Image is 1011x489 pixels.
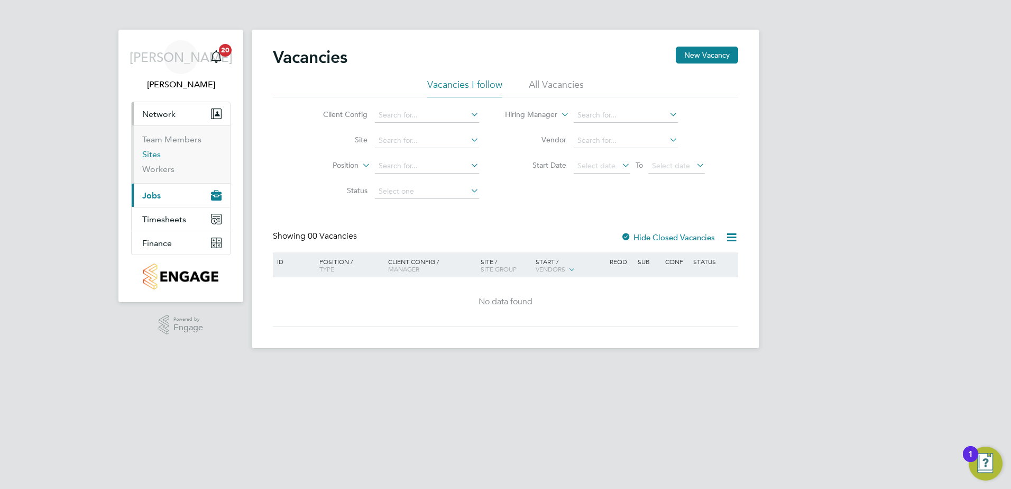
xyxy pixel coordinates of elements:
[663,252,690,270] div: Conf
[505,160,566,170] label: Start Date
[968,454,973,468] div: 1
[132,184,230,207] button: Jobs
[131,264,231,289] a: Go to home page
[652,161,690,170] span: Select date
[142,134,201,144] a: Team Members
[142,214,186,224] span: Timesheets
[131,78,231,91] span: Jacob Austin
[481,265,517,273] span: Site Group
[311,252,385,278] div: Position /
[118,30,243,302] nav: Main navigation
[375,159,479,174] input: Search for...
[131,40,231,91] a: [PERSON_NAME][PERSON_NAME]
[173,315,203,324] span: Powered by
[142,164,174,174] a: Workers
[273,47,347,68] h2: Vacancies
[385,252,478,278] div: Client Config /
[621,232,715,242] label: Hide Closed Vacancies
[173,323,203,332] span: Engage
[143,264,218,289] img: countryside-properties-logo-retina.png
[307,186,367,195] label: Status
[274,296,737,307] div: No data found
[219,44,232,57] span: 20
[427,78,502,97] li: Vacancies I follow
[298,160,359,171] label: Position
[691,252,737,270] div: Status
[497,110,557,120] label: Hiring Manager
[574,108,678,123] input: Search for...
[533,252,607,279] div: Start /
[607,252,635,270] div: Reqd
[676,47,738,64] button: New Vacancy
[969,447,1003,481] button: Open Resource Center, 1 new notification
[375,133,479,148] input: Search for...
[142,149,161,159] a: Sites
[307,110,367,119] label: Client Config
[273,231,359,242] div: Showing
[206,40,227,74] a: 20
[319,265,334,273] span: Type
[159,315,204,335] a: Powered byEngage
[529,78,584,97] li: All Vacancies
[132,207,230,231] button: Timesheets
[375,184,479,199] input: Select one
[577,161,615,170] span: Select date
[132,102,230,125] button: Network
[505,135,566,144] label: Vendor
[574,133,678,148] input: Search for...
[132,231,230,255] button: Finance
[307,135,367,144] label: Site
[308,231,357,241] span: 00 Vacancies
[388,265,419,273] span: Manager
[132,125,230,183] div: Network
[142,191,161,201] span: Jobs
[632,158,646,172] span: To
[142,238,172,248] span: Finance
[478,252,534,278] div: Site /
[274,252,311,270] div: ID
[536,265,565,273] span: Vendors
[635,252,663,270] div: Sub
[142,109,176,119] span: Network
[375,108,479,123] input: Search for...
[130,50,233,64] span: [PERSON_NAME]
